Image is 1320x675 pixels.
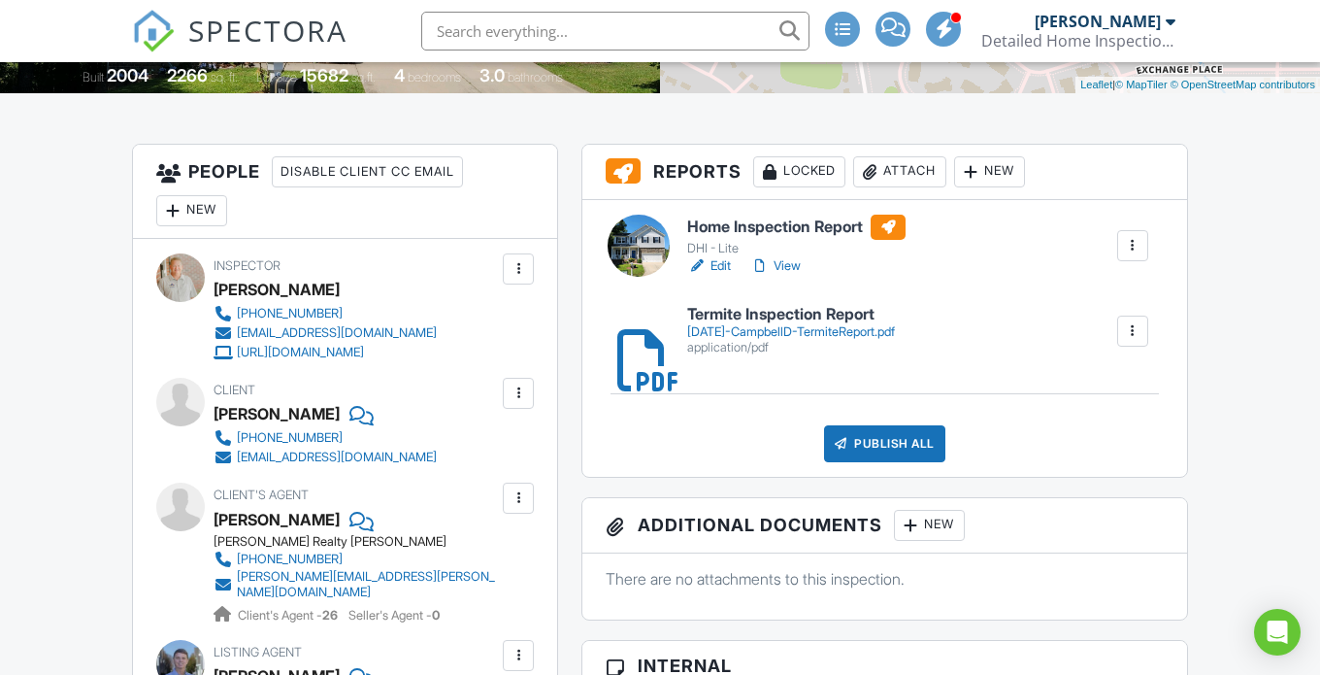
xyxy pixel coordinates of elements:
[237,345,364,360] div: [URL][DOMAIN_NAME]
[82,70,104,84] span: Built
[853,156,946,187] div: Attach
[750,256,801,276] a: View
[687,215,906,240] h6: Home Inspection Report
[237,450,437,465] div: [EMAIL_ADDRESS][DOMAIN_NAME]
[1080,79,1112,90] a: Leaflet
[348,608,440,623] span: Seller's Agent -
[1035,12,1161,31] div: [PERSON_NAME]
[156,195,227,226] div: New
[167,65,208,85] div: 2266
[582,145,1187,200] h3: Reports
[687,241,906,256] div: DHI - Lite
[237,569,498,600] div: [PERSON_NAME][EMAIL_ADDRESS][PERSON_NAME][DOMAIN_NAME]
[582,498,1187,554] h3: Additional Documents
[214,534,513,550] div: [PERSON_NAME] Realty [PERSON_NAME]
[687,340,895,355] div: application/pdf
[214,505,340,534] a: [PERSON_NAME]
[214,550,498,569] a: [PHONE_NUMBER]
[606,568,1164,590] p: There are no attachments to this inspection.
[211,70,238,84] span: sq. ft.
[408,70,461,84] span: bedrooms
[256,70,297,84] span: Lot Size
[214,645,302,659] span: Listing Agent
[981,31,1175,51] div: Detailed Home Inspections Inc.
[133,145,557,239] h3: People
[1075,77,1320,93] div: |
[214,569,498,600] a: [PERSON_NAME][EMAIL_ADDRESS][PERSON_NAME][DOMAIN_NAME]
[824,425,945,462] div: Publish All
[214,323,437,343] a: [EMAIL_ADDRESS][DOMAIN_NAME]
[479,65,505,85] div: 3.0
[214,343,437,362] a: [URL][DOMAIN_NAME]
[894,510,965,541] div: New
[322,608,338,623] strong: 26
[214,383,255,397] span: Client
[214,488,309,502] span: Client's Agent
[1171,79,1315,90] a: © OpenStreetMap contributors
[432,608,440,623] strong: 0
[687,324,895,340] div: [DATE]-CampbellD-TermiteReport.pdf
[687,306,895,323] h6: Termite Inspection Report
[954,156,1025,187] div: New
[1115,79,1168,90] a: © MapTiler
[687,215,906,257] a: Home Inspection Report DHI - Lite
[214,304,437,323] a: [PHONE_NUMBER]
[237,552,343,567] div: [PHONE_NUMBER]
[421,12,809,51] input: Search everything...
[188,10,347,51] span: SPECTORA
[300,65,348,85] div: 15682
[107,65,148,85] div: 2004
[237,306,343,321] div: [PHONE_NUMBER]
[132,10,175,52] img: The Best Home Inspection Software - Spectora
[1254,609,1301,656] div: Open Intercom Messenger
[214,275,340,304] div: [PERSON_NAME]
[687,256,731,276] a: Edit
[272,156,463,187] div: Disable Client CC Email
[753,156,845,187] div: Locked
[238,608,341,623] span: Client's Agent -
[508,70,563,84] span: bathrooms
[237,430,343,446] div: [PHONE_NUMBER]
[687,306,895,355] a: Termite Inspection Report [DATE]-CampbellD-TermiteReport.pdf application/pdf
[237,325,437,341] div: [EMAIL_ADDRESS][DOMAIN_NAME]
[351,70,376,84] span: sq.ft.
[214,399,340,428] div: [PERSON_NAME]
[214,448,437,467] a: [EMAIL_ADDRESS][DOMAIN_NAME]
[132,26,347,67] a: SPECTORA
[214,428,437,448] a: [PHONE_NUMBER]
[394,65,405,85] div: 4
[214,258,280,273] span: Inspector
